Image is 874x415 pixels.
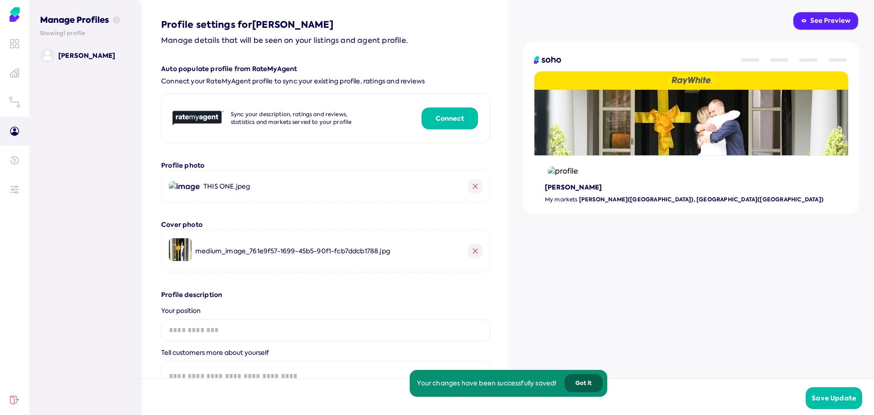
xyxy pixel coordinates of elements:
h3: Cover photo [161,220,490,230]
h3: Auto populate profile from RateMyAgent [161,65,490,74]
span: Your changes have been successfully saved! [410,370,607,397]
p: Showing 1 profile [40,30,128,37]
h3: Manage Profiles [40,4,128,26]
div: Your position [161,307,490,316]
span: medium_image_761e9f57-1699-45b5-90f1-fcb7ddcb1788.jpg [195,247,390,255]
img: logo [534,56,561,64]
h3: Profile photo [161,161,490,170]
p: Sync your description, ratings and reviews, statistics and markets served to your profile [231,111,364,126]
button: Got it [564,374,603,392]
button: Save Update [806,387,862,409]
div: Tell customers more about yourself [161,348,490,358]
div: See Preview [801,16,850,26]
img: image [169,181,200,192]
a: See Preview [792,11,859,31]
p: Manage details that will be seen on your listings and agent profile. [161,35,490,46]
span: THIS ONE.jpeg [203,182,250,190]
p: [PERSON_NAME] [58,51,115,60]
span: Connect your RateMyAgent profile to sync your existing profile, ratings and reviews [161,77,490,86]
img: Soho Agent Portal Home [7,7,22,22]
img: cover [534,90,848,155]
h3: [PERSON_NAME] [545,183,849,192]
a: [PERSON_NAME] [40,48,128,63]
button: Connect [422,108,478,129]
h2: Profile settings for [PERSON_NAME] [161,18,490,31]
h3: Profile description [161,291,490,300]
button: See Preview [793,12,859,30]
img: rate my agent [173,111,224,126]
img: profile [545,164,580,178]
span: My markets [545,196,577,203]
p: [PERSON_NAME]([GEOGRAPHIC_DATA]), [GEOGRAPHIC_DATA]([GEOGRAPHIC_DATA]) [545,196,849,204]
img: image [169,238,192,261]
